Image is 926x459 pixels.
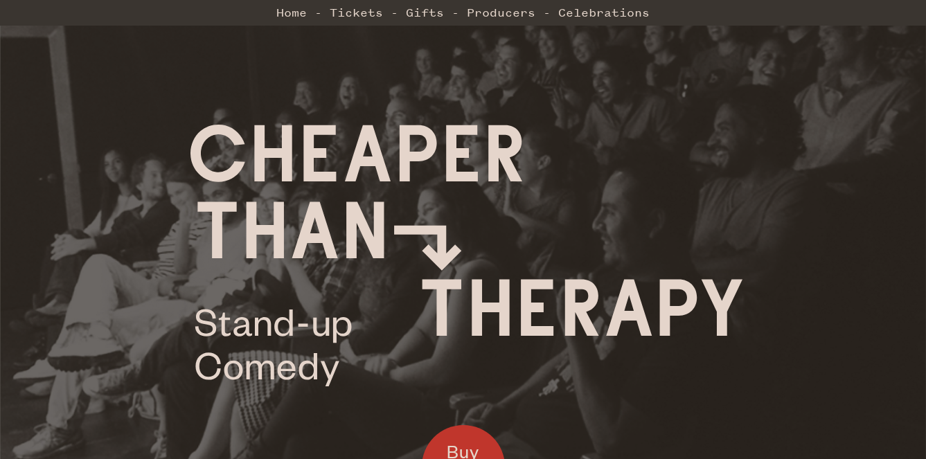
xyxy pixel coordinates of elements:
img: Cheaper Than Therapy logo [190,125,742,386]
